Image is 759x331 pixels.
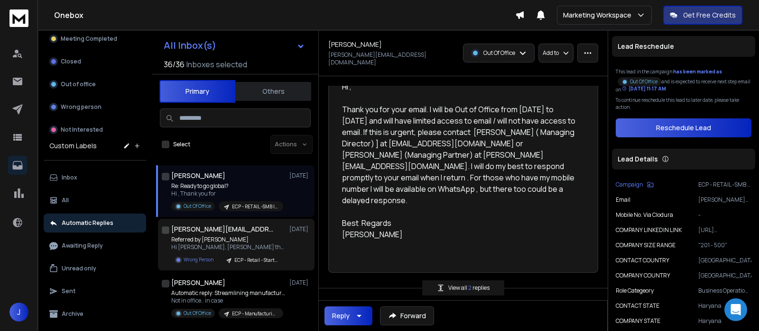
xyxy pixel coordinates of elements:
[663,6,742,25] button: Get Free Credits
[9,303,28,322] button: J
[171,182,283,190] p: Re: Ready to go global?
[9,9,28,27] img: logo
[232,203,278,210] p: ECP - RETAIL -SMB | Heather - Business
[448,284,490,292] p: View all replies
[698,181,751,188] p: ECP - RETAIL -SMB | Heather - Business
[324,306,372,325] button: Reply
[164,41,216,50] h1: All Inbox(s)
[483,49,515,57] p: Out Of Office
[616,68,751,93] div: This lead in the campaign and is expected to receive next step email on
[171,171,225,180] h1: [PERSON_NAME]
[62,242,103,250] p: Awaiting Reply
[49,141,97,151] h3: Custom Labels
[698,196,751,204] p: [PERSON_NAME][EMAIL_ADDRESS][DOMAIN_NAME]
[616,181,654,188] button: Campaign
[171,297,285,304] p: Not in office.. in case
[380,306,434,325] button: Forward
[62,197,69,204] p: All
[171,190,283,197] p: Hi , Thank you for
[616,302,659,310] p: CONTACT STATE
[616,97,751,111] p: To continue reschedule this lead to later date, please take action.
[616,287,654,295] p: Role categeory
[683,10,736,20] p: Get Free Credits
[289,225,311,233] p: [DATE]
[235,81,311,102] button: Others
[61,35,117,43] p: Meeting Completed
[468,284,472,292] span: 2
[698,226,751,234] p: [URL][DOMAIN_NAME]
[44,282,146,301] button: Sent
[156,36,313,55] button: All Inbox(s)
[622,85,666,92] div: [DATE] 11:17 AM
[61,81,96,88] p: Out of office
[184,310,211,317] p: Out Of Office
[184,256,213,263] p: Wrong Person
[618,154,658,164] p: Lead Details
[184,203,211,210] p: Out Of Office
[698,211,751,219] p: -
[232,310,278,317] p: ECP - Manufacturing - Enterprise | [PERSON_NAME]
[44,75,146,94] button: Out of office
[698,287,751,295] p: Business Operation Role
[44,236,146,255] button: Awaiting Reply
[616,317,660,325] p: COMPANY STATE
[44,29,146,48] button: Meeting Completed
[289,279,311,286] p: [DATE]
[698,317,751,325] p: Haryana
[44,120,146,139] button: Not Interested
[44,191,146,210] button: All
[332,311,350,321] div: Reply
[44,52,146,71] button: Closed
[159,80,235,103] button: Primary
[44,214,146,233] button: Automatic Replies
[724,298,747,321] div: Open Intercom Messenger
[62,287,75,295] p: Sent
[62,219,113,227] p: Automatic Replies
[171,278,225,287] h1: [PERSON_NAME]
[61,103,102,111] p: Wrong person
[616,257,669,264] p: CONTACT COUNTRY
[673,68,722,75] span: has been marked as
[616,211,673,219] p: Mobile No. Via Clodura
[61,126,103,134] p: Not Interested
[44,98,146,116] button: Wrong person
[616,272,670,279] p: COMPANY COUNTRY
[234,257,280,264] p: ECP - Retail - Startup | [PERSON_NAME]
[698,272,751,279] p: [GEOGRAPHIC_DATA]
[698,242,751,249] p: "201 - 500"
[616,242,676,249] p: COMPANY SIZE RANGE
[342,81,584,259] div: Hi , Thank you for your email. I will be Out of Office from [DATE] to [DATE] and will have limite...
[62,174,77,181] p: Inbox
[61,58,81,65] p: Closed
[543,49,559,57] p: Add to
[328,51,457,66] p: [PERSON_NAME][EMAIL_ADDRESS][DOMAIN_NAME]
[616,118,751,137] button: Reschedule Lead
[171,289,285,297] p: Automatic reply: Streamlining manufacturing workflows
[62,265,96,272] p: Unread only
[44,168,146,187] button: Inbox
[698,302,751,310] p: Haryana
[186,59,247,70] h3: Inboxes selected
[616,196,630,204] p: Email
[62,310,83,318] p: Archive
[618,42,674,51] p: Lead Reschedule
[171,224,276,234] h1: [PERSON_NAME][EMAIL_ADDRESS][DOMAIN_NAME]
[164,59,185,70] span: 36 / 36
[328,40,382,49] h1: [PERSON_NAME]
[44,259,146,278] button: Unread only
[54,9,515,21] h1: Onebox
[44,304,146,323] button: Archive
[173,141,190,148] label: Select
[289,172,311,179] p: [DATE]
[616,181,643,188] p: Campaign
[171,236,285,243] p: Referred by [PERSON_NAME]
[630,78,657,85] p: Out Of Office
[698,257,751,264] p: [GEOGRAPHIC_DATA]
[171,243,285,251] p: Hi [PERSON_NAME], [PERSON_NAME] thought it would
[616,226,682,234] p: COMPANY LINKEDIN LINK
[563,10,635,20] p: Marketing Workspace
